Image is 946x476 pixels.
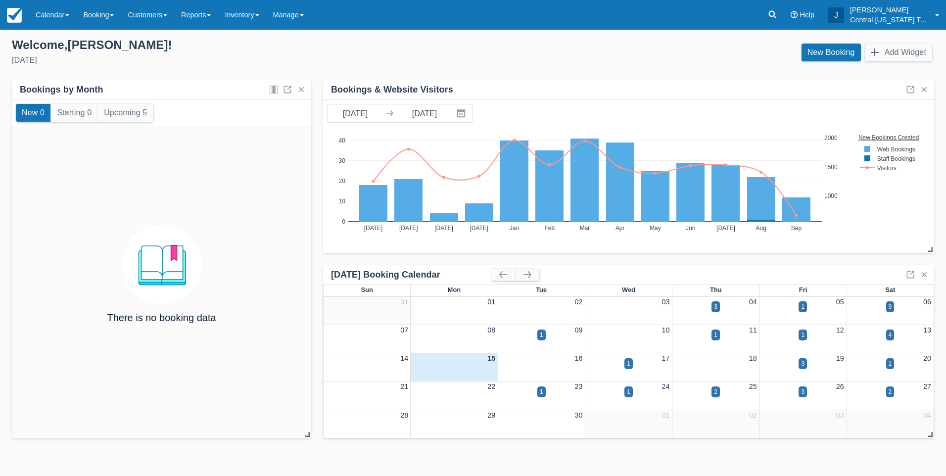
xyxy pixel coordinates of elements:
a: 30 [574,411,582,419]
button: Upcoming 5 [98,104,153,122]
a: 16 [574,354,582,362]
a: 03 [836,411,844,419]
a: 06 [923,298,931,306]
h4: There is no booking data [107,312,216,323]
div: 1 [540,331,543,339]
div: 1 [627,359,630,368]
a: 27 [923,382,931,390]
a: 07 [400,326,408,334]
a: 10 [662,326,670,334]
div: J [828,7,844,23]
div: Bookings by Month [20,84,103,95]
a: 05 [836,298,844,306]
a: 19 [836,354,844,362]
div: 4 [889,331,892,339]
a: 01 [662,411,670,419]
div: 1 [889,359,892,368]
a: 31 [400,298,408,306]
i: Help [791,11,798,18]
img: booking.png [122,225,201,304]
span: Sun [361,286,373,293]
span: Mon [448,286,461,293]
a: 12 [836,326,844,334]
a: 29 [487,411,495,419]
a: 23 [574,382,582,390]
div: 3 [714,302,717,311]
div: [DATE] Booking Calendar [331,269,491,281]
div: [DATE] [12,54,465,66]
a: 18 [749,354,757,362]
a: 14 [400,354,408,362]
span: Tue [536,286,547,293]
a: 17 [662,354,670,362]
a: 09 [574,326,582,334]
span: Wed [622,286,635,293]
span: Sat [885,286,895,293]
button: Starting 0 [51,104,97,122]
a: 04 [923,411,931,419]
div: 1 [540,387,543,396]
a: 24 [662,382,670,390]
div: Welcome , [PERSON_NAME] ! [12,38,465,52]
div: 1 [801,331,804,339]
button: Interact with the calendar and add the check-in date for your trip. [452,104,472,122]
img: checkfront-main-nav-mini-logo.png [7,8,22,23]
a: 28 [400,411,408,419]
a: 13 [923,326,931,334]
span: Thu [710,286,722,293]
a: 04 [749,298,757,306]
div: 9 [889,302,892,311]
a: 22 [487,382,495,390]
div: 2 [889,387,892,396]
input: End Date [397,104,452,122]
a: 02 [574,298,582,306]
div: 1 [714,331,717,339]
button: Add Widget [865,44,932,61]
a: 26 [836,382,844,390]
div: 2 [714,387,717,396]
div: 3 [801,387,804,396]
a: 20 [923,354,931,362]
p: [PERSON_NAME] [850,5,929,15]
a: 01 [487,298,495,306]
div: 1 [801,302,804,311]
span: Fri [799,286,807,293]
a: 25 [749,382,757,390]
a: 21 [400,382,408,390]
a: 03 [662,298,670,306]
div: 1 [627,387,630,396]
div: 3 [801,359,804,368]
text: New Bookings Created [859,134,920,141]
a: 15 [487,354,495,362]
p: Central [US_STATE] Tours [850,15,929,25]
a: New Booking [802,44,861,61]
input: Start Date [328,104,383,122]
a: 08 [487,326,495,334]
button: New 0 [16,104,50,122]
div: Bookings & Website Visitors [331,84,453,95]
span: Help [800,11,814,19]
a: 11 [749,326,757,334]
a: 02 [749,411,757,419]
